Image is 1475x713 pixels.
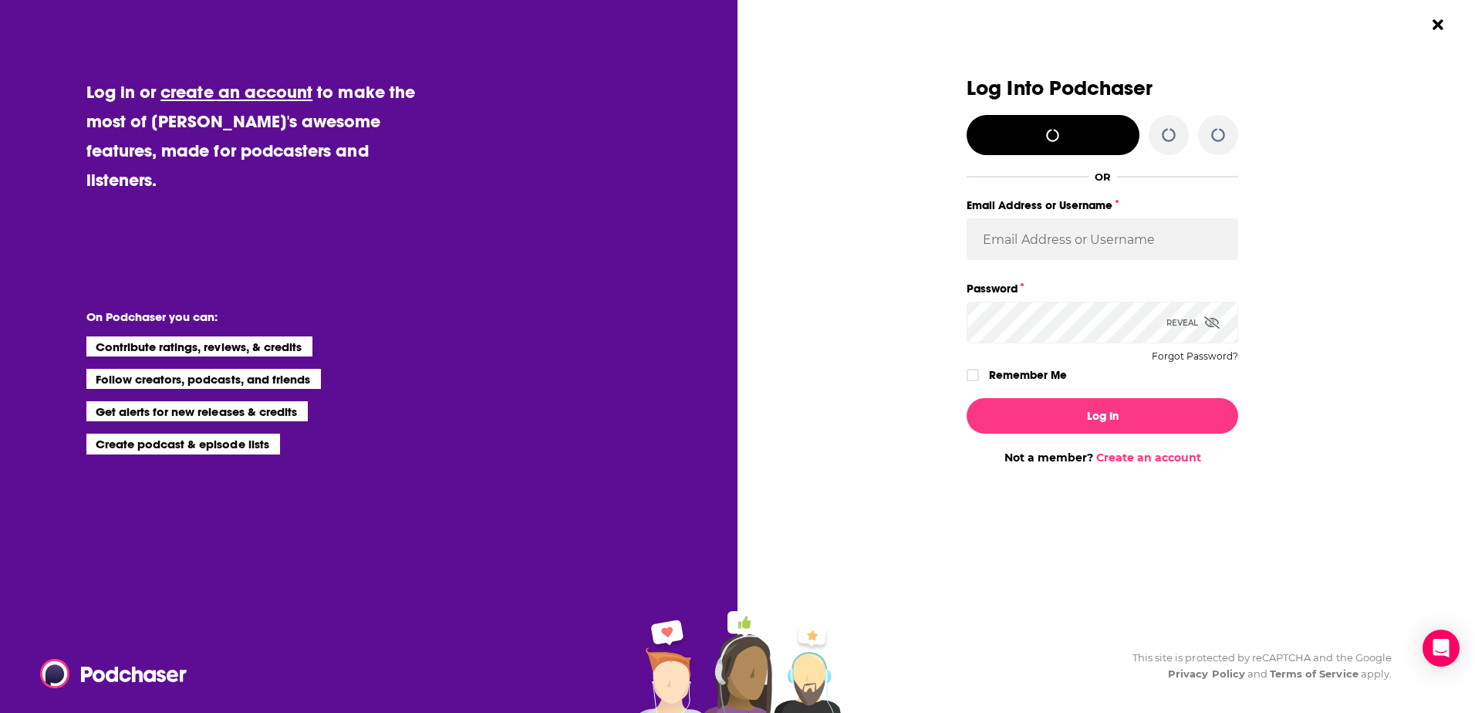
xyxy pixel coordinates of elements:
[967,451,1238,465] div: Not a member?
[86,401,308,421] li: Get alerts for new releases & credits
[160,81,312,103] a: create an account
[1152,351,1238,362] button: Forgot Password?
[40,659,188,688] img: Podchaser - Follow, Share and Rate Podcasts
[1096,451,1201,465] a: Create an account
[40,659,176,688] a: Podchaser - Follow, Share and Rate Podcasts
[86,336,313,356] li: Contribute ratings, reviews, & credits
[1423,10,1453,39] button: Close Button
[967,279,1238,299] label: Password
[1423,630,1460,667] div: Open Intercom Messenger
[1166,302,1220,343] div: Reveal
[86,369,322,389] li: Follow creators, podcasts, and friends
[967,398,1238,434] button: Log In
[86,434,280,454] li: Create podcast & episode lists
[1095,171,1111,183] div: OR
[86,309,395,324] li: On Podchaser you can:
[1168,667,1245,680] a: Privacy Policy
[967,218,1238,260] input: Email Address or Username
[1120,650,1392,682] div: This site is protected by reCAPTCHA and the Google and apply.
[989,365,1067,385] label: Remember Me
[1270,667,1359,680] a: Terms of Service
[967,77,1238,100] h3: Log Into Podchaser
[967,195,1238,215] label: Email Address or Username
